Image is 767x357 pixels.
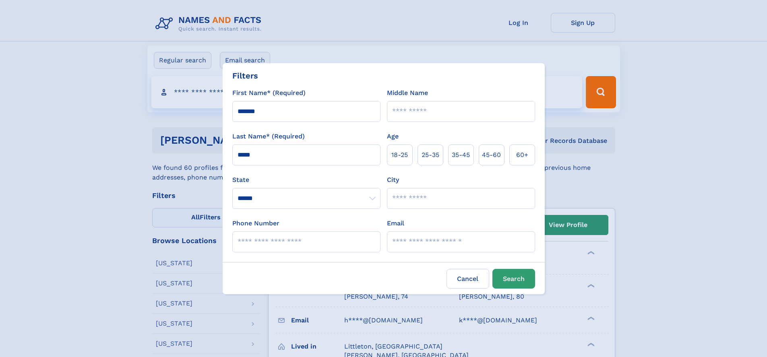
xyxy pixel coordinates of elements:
[387,132,399,141] label: Age
[391,150,408,160] span: 18‑25
[387,219,404,228] label: Email
[232,70,258,82] div: Filters
[492,269,535,289] button: Search
[422,150,439,160] span: 25‑35
[232,175,380,185] label: State
[232,88,306,98] label: First Name* (Required)
[232,219,279,228] label: Phone Number
[232,132,305,141] label: Last Name* (Required)
[482,150,501,160] span: 45‑60
[516,150,528,160] span: 60+
[452,150,470,160] span: 35‑45
[387,88,428,98] label: Middle Name
[387,175,399,185] label: City
[447,269,489,289] label: Cancel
